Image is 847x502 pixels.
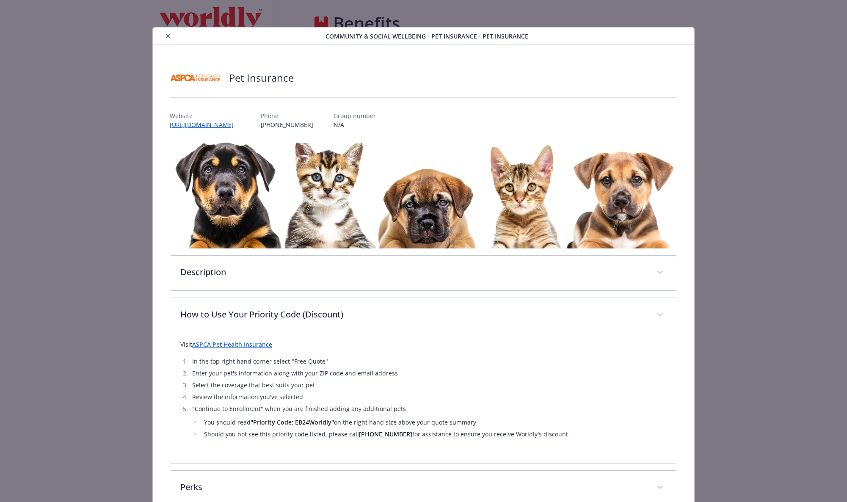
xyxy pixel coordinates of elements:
span: Community & Social Wellbeing - Pet Insurance - Pet Insurance [326,32,528,41]
li: Select the coverage that best suits your pet [190,380,667,390]
p: Phone [261,111,313,120]
p: Group number [334,111,376,120]
a: [URL][DOMAIN_NAME] [170,121,240,129]
p: Website [170,111,240,120]
img: banner [170,143,677,248]
p: Description [180,266,646,279]
strong: "Priority Code: EB24Worldly" [251,418,334,426]
strong: [PHONE_NUMBER] [359,430,412,438]
button: close [163,31,173,41]
p: N/A [334,120,376,129]
li: Review the information you've selected [190,392,667,402]
p: Visit [180,339,667,350]
div: Description [170,256,677,290]
p: [PHONE_NUMBER] [261,120,313,129]
li: You should read on the right hand size above your quote summary [201,417,667,428]
div: How to Use Your Priority Code (Discount) [170,333,677,463]
img: ASPCA Pet Health Insurance [170,65,221,91]
div: How to Use Your Priority Code (Discount) [170,298,677,333]
li: Should you not see this priority code listed, please call for assistance to ensure you receive Wo... [201,429,667,439]
h2: Pet Insurance [229,71,294,85]
p: Perks [180,481,646,494]
li: "Continue to Enrollment" when you are finished adding any additional pets [190,404,667,439]
li: Enter your pet's information along with your ZIP code and email address [190,368,667,378]
a: ASPCA Pet Health Insurance [192,340,272,348]
li: In the top right hand corner select "Free Quote" [190,356,667,367]
p: How to Use Your Priority Code (Discount) [180,308,646,321]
